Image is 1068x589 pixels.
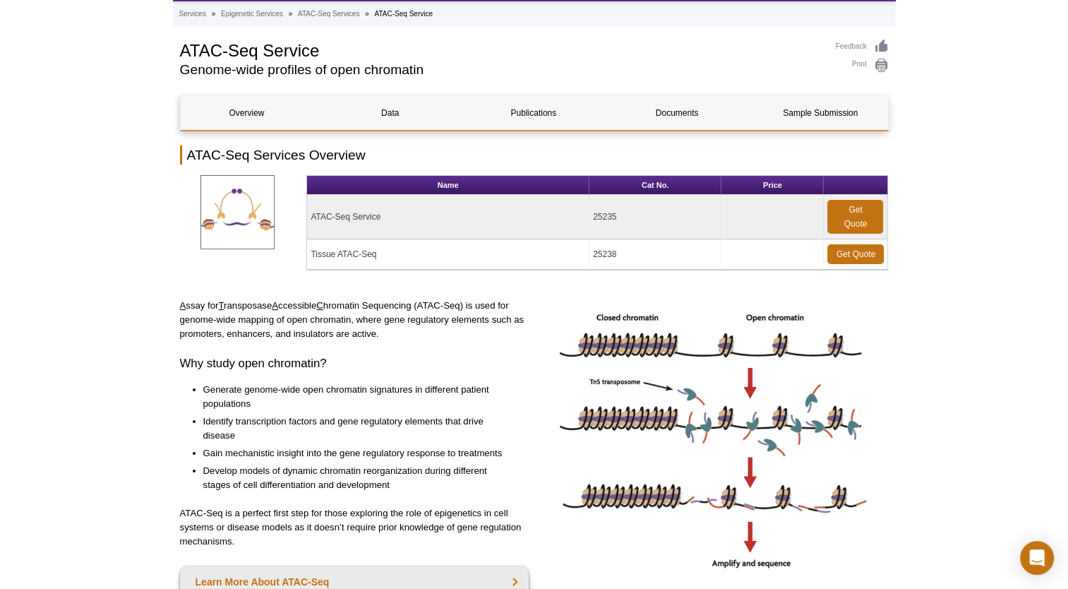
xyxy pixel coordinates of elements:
[218,300,224,311] u: T
[307,239,589,270] td: Tissue ATAC-Seq
[827,244,884,264] a: Get Quote
[589,195,721,239] td: 25235
[179,8,206,20] a: Services
[316,300,323,311] u: C
[180,300,186,311] u: A
[272,300,278,311] u: A
[180,64,822,76] h2: Genome-wide profiles of open chromatin
[836,58,889,73] a: Print
[289,10,293,18] li: »
[203,415,515,443] li: Identify transcription factors and gene regulatory elements that drive disease
[180,39,822,60] h1: ATAC-Seq Service
[203,464,515,492] li: Develop models of dynamic chromatin reorganization during different stages of cell differentiatio...
[555,299,872,573] img: ATAC-Seq image
[180,355,529,372] h3: Why study open chromatin?
[721,176,824,195] th: Price
[324,96,457,130] a: Data
[1020,541,1054,575] div: Open Intercom Messenger
[611,96,743,130] a: Documents
[221,8,283,20] a: Epigenetic Services
[212,10,216,18] li: »
[180,145,889,165] h2: ATAC-Seq Services Overview
[827,200,883,234] a: Get Quote
[589,239,721,270] td: 25238
[180,506,529,549] p: ATAC-Seq is a perfect first step for those exploring the role of epigenetics in cell systems or d...
[467,96,600,130] a: Publications
[307,176,589,195] th: Name
[589,176,721,195] th: Cat No.
[375,10,433,18] li: ATAC-Seq Service
[754,96,887,130] a: Sample Submission
[365,10,369,18] li: »
[180,299,529,341] p: ssay for ransposase ccessible hromatin Sequencing (ATAC-Seq) is used for genome-wide mapping of o...
[298,8,359,20] a: ATAC-Seq Services
[203,446,515,460] li: Gain mechanistic insight into the gene regulatory response to treatments
[307,195,589,239] td: ATAC-Seq Service
[200,175,275,249] img: ATAC-SeqServices
[836,39,889,54] a: Feedback
[181,96,313,130] a: Overview
[203,383,515,411] li: Generate genome-wide open chromatin signatures in different patient populations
